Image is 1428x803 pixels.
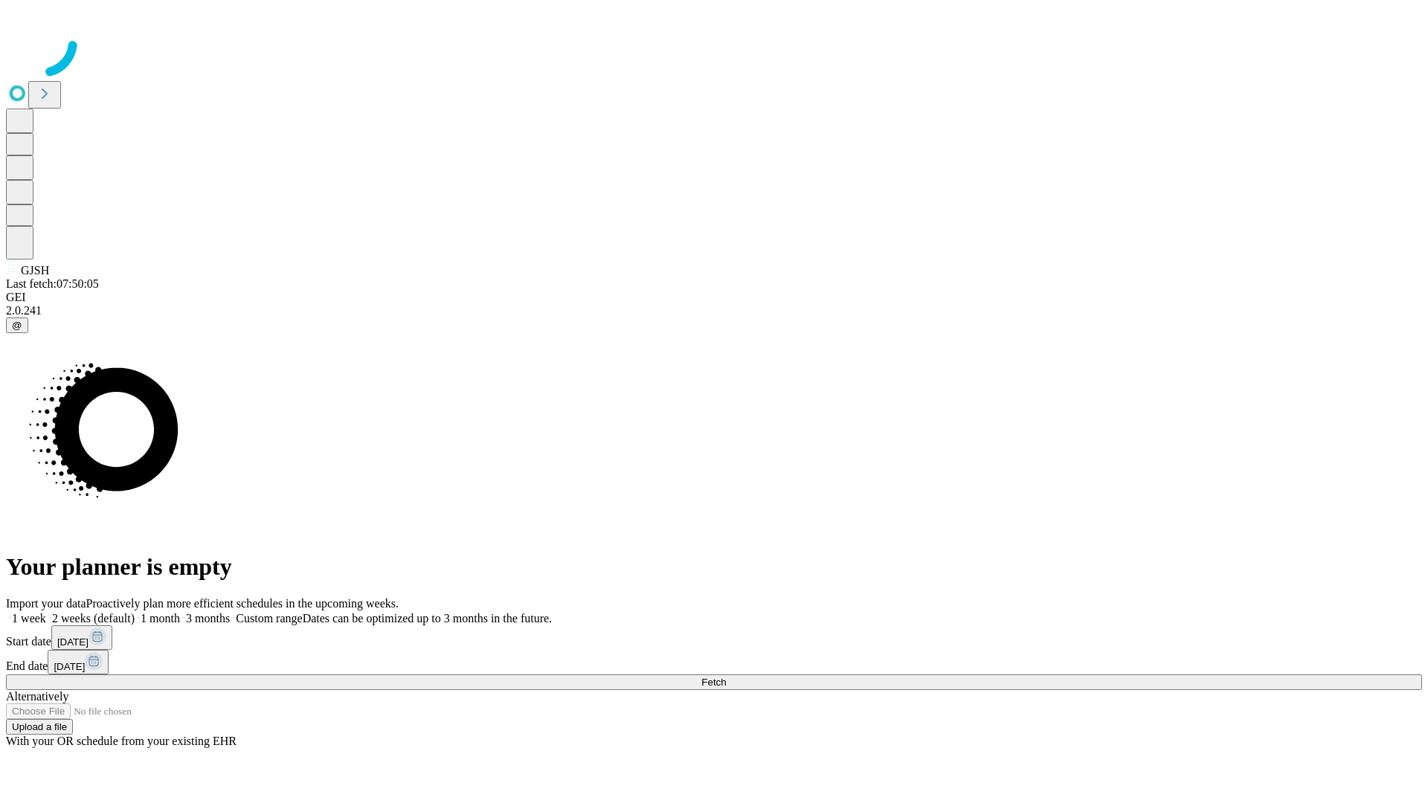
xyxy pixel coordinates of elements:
[141,612,180,625] span: 1 month
[6,597,86,610] span: Import your data
[186,612,230,625] span: 3 months
[12,320,22,331] span: @
[303,612,552,625] span: Dates can be optimized up to 3 months in the future.
[51,625,112,650] button: [DATE]
[6,690,68,703] span: Alternatively
[54,661,85,672] span: [DATE]
[701,677,726,688] span: Fetch
[6,291,1422,304] div: GEI
[57,636,89,648] span: [DATE]
[6,553,1422,581] h1: Your planner is empty
[12,612,46,625] span: 1 week
[86,597,399,610] span: Proactively plan more efficient schedules in the upcoming weeks.
[6,650,1422,674] div: End date
[48,650,109,674] button: [DATE]
[52,612,135,625] span: 2 weeks (default)
[21,264,49,277] span: GJSH
[6,719,73,735] button: Upload a file
[6,674,1422,690] button: Fetch
[6,735,237,747] span: With your OR schedule from your existing EHR
[236,612,302,625] span: Custom range
[6,277,99,290] span: Last fetch: 07:50:05
[6,304,1422,317] div: 2.0.241
[6,317,28,333] button: @
[6,625,1422,650] div: Start date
